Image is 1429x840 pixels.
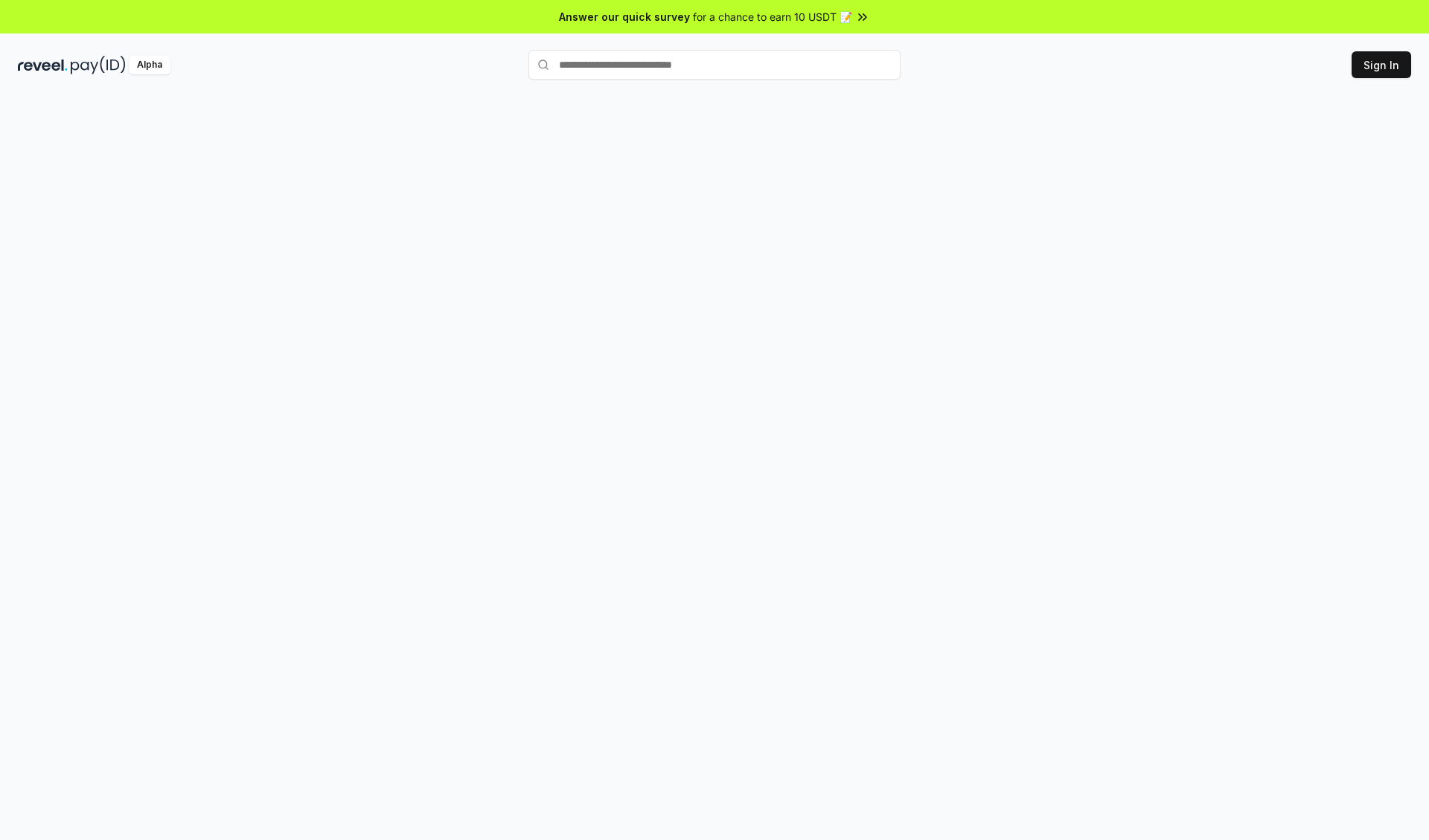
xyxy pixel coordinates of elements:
span: for a chance to earn 10 USDT 📝 [693,9,852,25]
span: Answer our quick survey [559,9,690,25]
button: Sign In [1352,51,1411,78]
img: reveel_dark [18,56,68,74]
div: Alpha [129,56,170,74]
img: pay_id [71,56,126,74]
